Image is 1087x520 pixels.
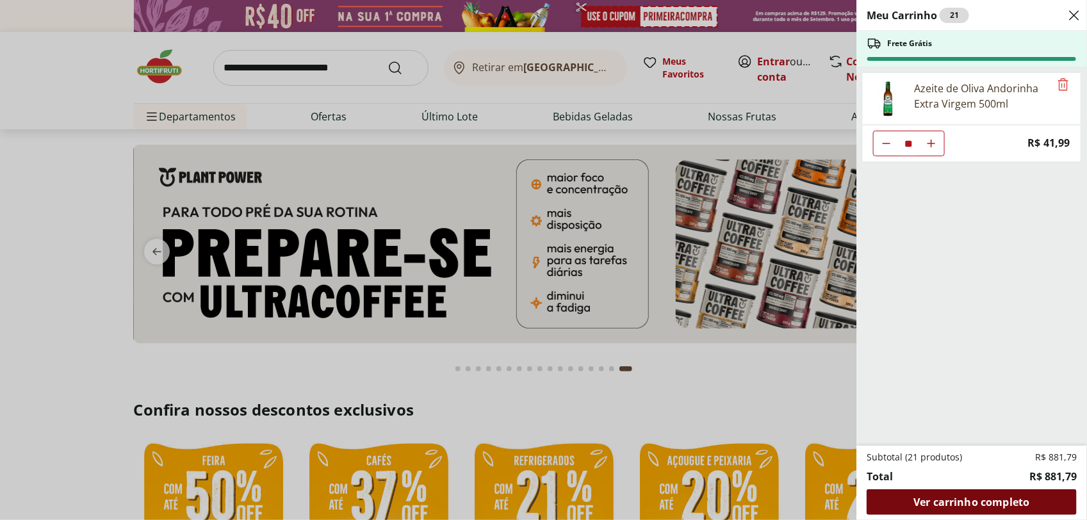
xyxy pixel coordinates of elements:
img: Azeite Andorinha Extra Virgem 500ml [870,81,906,117]
input: Quantidade Atual [899,131,919,156]
h2: Meu Carrinho [867,8,969,23]
span: R$ 881,79 [1029,469,1077,484]
span: Ver carrinho completo [913,497,1029,507]
button: Diminuir Quantidade [874,131,899,156]
span: R$ 881,79 [1035,451,1077,464]
a: Ver carrinho completo [867,489,1077,515]
span: Frete Grátis [887,38,932,49]
span: R$ 41,99 [1028,134,1070,152]
button: Remove [1056,77,1071,93]
div: 21 [940,8,969,23]
span: Total [867,469,893,484]
div: Azeite de Oliva Andorinha Extra Virgem 500ml [914,81,1050,111]
button: Aumentar Quantidade [919,131,944,156]
span: Subtotal (21 produtos) [867,451,962,464]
